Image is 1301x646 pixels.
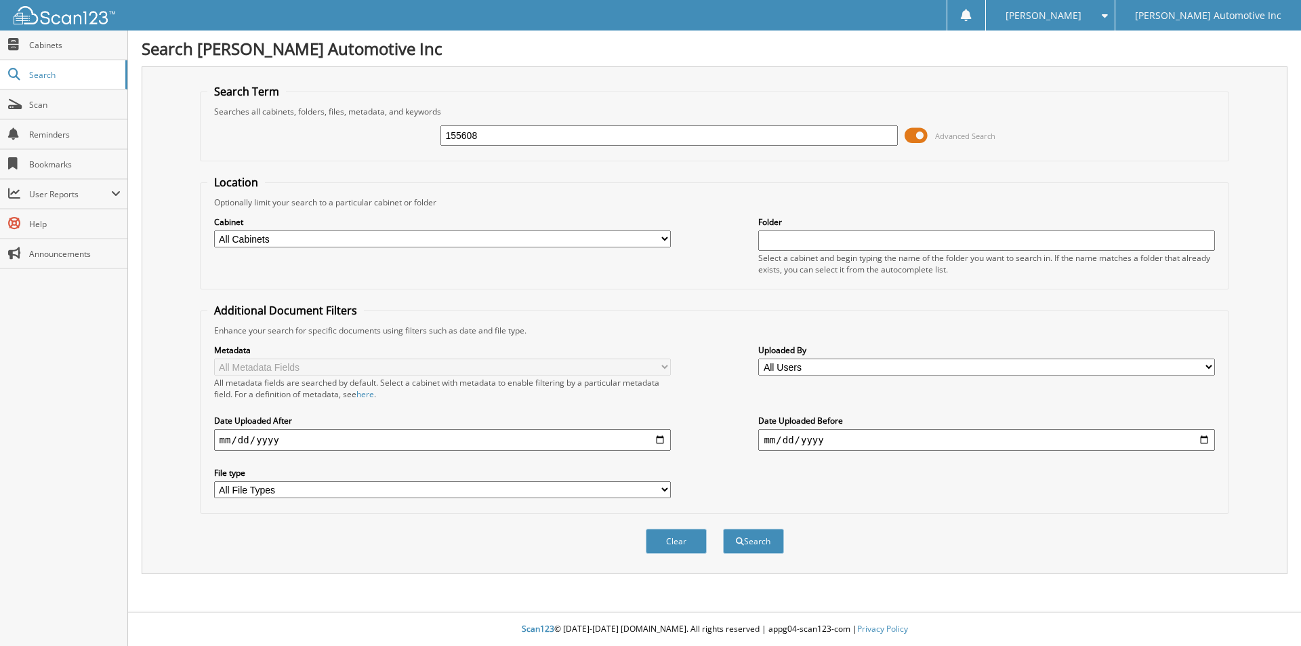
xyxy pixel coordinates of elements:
[758,252,1215,275] div: Select a cabinet and begin typing the name of the folder you want to search in. If the name match...
[207,175,265,190] legend: Location
[214,415,671,426] label: Date Uploaded After
[207,197,1222,208] div: Optionally limit your search to a particular cabinet or folder
[1006,12,1081,20] span: [PERSON_NAME]
[142,37,1287,60] h1: Search [PERSON_NAME] Automotive Inc
[723,529,784,554] button: Search
[29,129,121,140] span: Reminders
[29,159,121,170] span: Bookmarks
[207,84,286,99] legend: Search Term
[214,216,671,228] label: Cabinet
[29,218,121,230] span: Help
[1233,581,1301,646] iframe: Chat Widget
[646,529,707,554] button: Clear
[14,6,115,24] img: scan123-logo-white.svg
[758,216,1215,228] label: Folder
[29,99,121,110] span: Scan
[29,248,121,260] span: Announcements
[522,623,554,634] span: Scan123
[758,429,1215,451] input: end
[29,39,121,51] span: Cabinets
[29,69,119,81] span: Search
[758,344,1215,356] label: Uploaded By
[207,106,1222,117] div: Searches all cabinets, folders, files, metadata, and keywords
[935,131,995,141] span: Advanced Search
[214,377,671,400] div: All metadata fields are searched by default. Select a cabinet with metadata to enable filtering b...
[128,613,1301,646] div: © [DATE]-[DATE] [DOMAIN_NAME]. All rights reserved | appg04-scan123-com |
[214,429,671,451] input: start
[214,467,671,479] label: File type
[758,415,1215,426] label: Date Uploaded Before
[214,344,671,356] label: Metadata
[1135,12,1281,20] span: [PERSON_NAME] Automotive Inc
[207,303,364,318] legend: Additional Document Filters
[29,188,111,200] span: User Reports
[356,388,374,400] a: here
[207,325,1222,336] div: Enhance your search for specific documents using filters such as date and file type.
[857,623,908,634] a: Privacy Policy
